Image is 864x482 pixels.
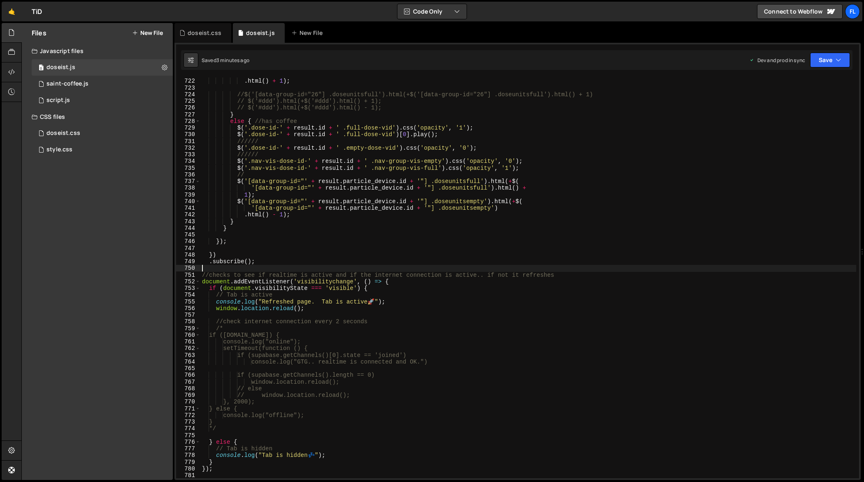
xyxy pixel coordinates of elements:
[176,178,200,185] div: 737
[176,312,200,318] div: 757
[46,146,72,153] div: style.css
[176,165,200,171] div: 735
[810,53,850,67] button: Save
[397,4,467,19] button: Code Only
[32,28,46,37] h2: Files
[176,466,200,472] div: 780
[176,432,200,439] div: 775
[176,299,200,305] div: 755
[32,125,173,141] div: 4604/42100.css
[246,29,275,37] div: doseist.js
[176,419,200,425] div: 773
[176,399,200,405] div: 770
[176,338,200,345] div: 761
[176,205,200,211] div: 741
[176,285,200,292] div: 753
[176,158,200,165] div: 734
[46,130,80,137] div: doseist.css
[176,385,200,392] div: 768
[176,151,200,158] div: 733
[176,138,200,145] div: 731
[176,232,200,238] div: 745
[176,192,200,198] div: 739
[176,365,200,372] div: 765
[176,258,200,265] div: 749
[176,425,200,432] div: 774
[176,125,200,131] div: 729
[176,218,200,225] div: 743
[2,2,22,21] a: 🤙
[176,439,200,445] div: 776
[176,198,200,205] div: 740
[46,80,88,88] div: saint-coffee.js
[176,104,200,111] div: 726
[176,265,200,271] div: 750
[176,225,200,232] div: 744
[176,392,200,399] div: 769
[176,406,200,412] div: 771
[176,131,200,138] div: 730
[757,4,843,19] a: Connect to Webflow
[176,292,200,298] div: 754
[176,85,200,91] div: 723
[749,57,805,64] div: Dev and prod in sync
[176,332,200,338] div: 760
[176,325,200,332] div: 759
[176,352,200,359] div: 763
[32,59,173,76] div: 4604/37981.js
[176,372,200,378] div: 766
[176,445,200,452] div: 777
[32,7,42,16] div: TiD
[176,185,200,191] div: 738
[132,30,163,36] button: New File
[176,98,200,104] div: 725
[176,452,200,459] div: 778
[32,76,173,92] div: 4604/27020.js
[176,359,200,365] div: 764
[176,379,200,385] div: 767
[176,272,200,278] div: 751
[39,65,44,72] span: 0
[46,64,75,71] div: doseist.js
[202,57,249,64] div: Saved
[176,118,200,125] div: 728
[22,109,173,125] div: CSS files
[46,97,70,104] div: script.js
[176,412,200,419] div: 772
[176,252,200,258] div: 748
[176,145,200,151] div: 732
[176,318,200,325] div: 758
[176,111,200,118] div: 727
[176,91,200,98] div: 724
[176,171,200,178] div: 736
[176,78,200,84] div: 722
[176,238,200,245] div: 746
[176,245,200,252] div: 747
[291,29,326,37] div: New File
[188,29,221,37] div: doseist.css
[22,43,173,59] div: Javascript files
[845,4,860,19] a: Fl
[176,459,200,466] div: 779
[176,345,200,352] div: 762
[176,305,200,312] div: 756
[176,278,200,285] div: 752
[32,92,173,109] div: 4604/24567.js
[176,472,200,479] div: 781
[176,211,200,218] div: 742
[32,141,173,158] div: 4604/25434.css
[216,57,249,64] div: 3 minutes ago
